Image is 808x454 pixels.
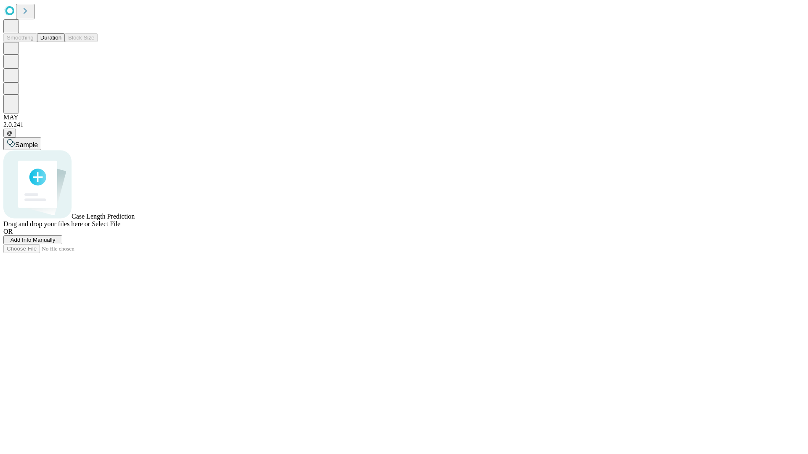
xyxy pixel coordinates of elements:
[3,33,37,42] button: Smoothing
[3,121,805,129] div: 2.0.241
[3,220,90,227] span: Drag and drop your files here or
[3,137,41,150] button: Sample
[7,130,13,136] span: @
[72,213,135,220] span: Case Length Prediction
[65,33,98,42] button: Block Size
[92,220,120,227] span: Select File
[3,235,62,244] button: Add Info Manually
[37,33,65,42] button: Duration
[3,228,13,235] span: OR
[15,141,38,148] span: Sample
[3,113,805,121] div: MAY
[3,129,16,137] button: @
[11,237,56,243] span: Add Info Manually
